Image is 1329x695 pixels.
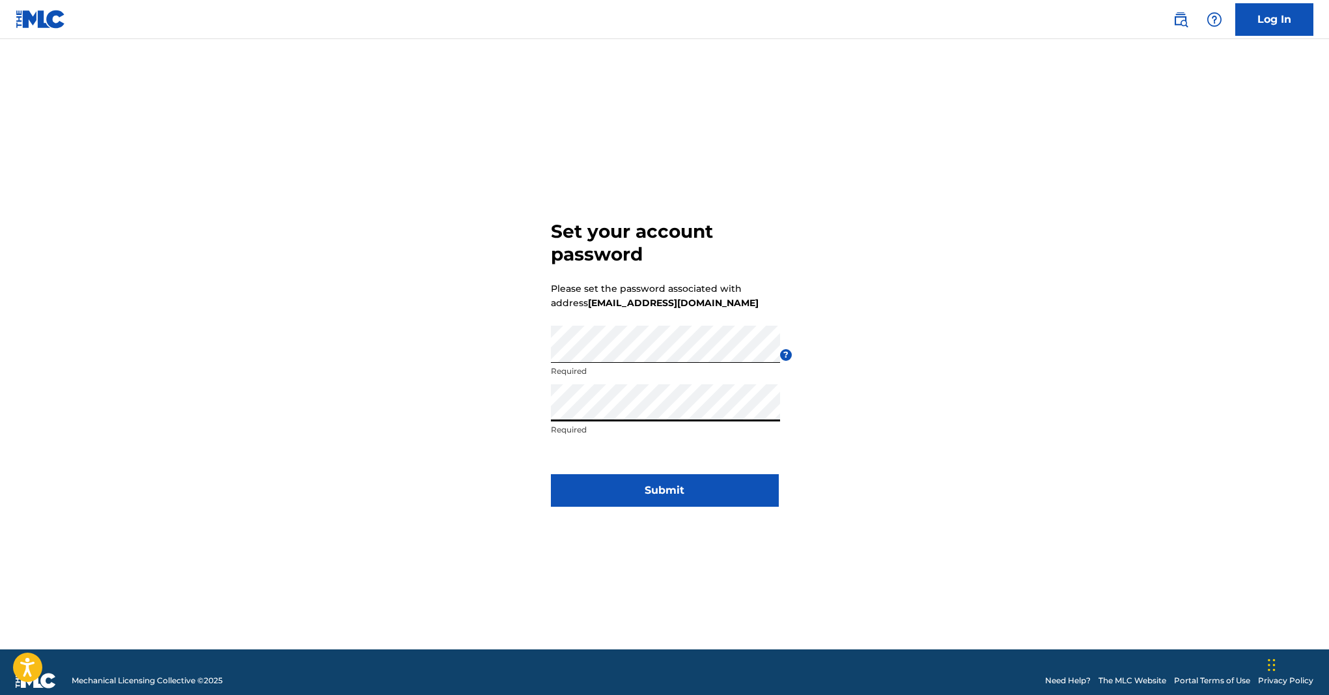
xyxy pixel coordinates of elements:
p: Required [551,365,780,377]
img: logo [16,673,56,688]
a: Need Help? [1045,675,1091,687]
a: Public Search [1168,7,1194,33]
span: ? [780,349,792,361]
a: Log In [1235,3,1313,36]
h3: Set your account password [551,220,779,266]
div: Drag [1268,645,1276,685]
p: Required [551,424,780,436]
button: Submit [551,474,779,507]
img: help [1207,12,1222,27]
a: The MLC Website [1098,675,1166,687]
a: Privacy Policy [1258,675,1313,687]
img: MLC Logo [16,10,66,29]
p: Please set the password associated with address [551,281,759,310]
div: Help [1201,7,1227,33]
img: search [1173,12,1188,27]
iframe: Chat Widget [1264,632,1329,695]
a: Portal Terms of Use [1174,675,1250,687]
span: Mechanical Licensing Collective © 2025 [72,675,223,687]
strong: [EMAIL_ADDRESS][DOMAIN_NAME] [588,297,759,309]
